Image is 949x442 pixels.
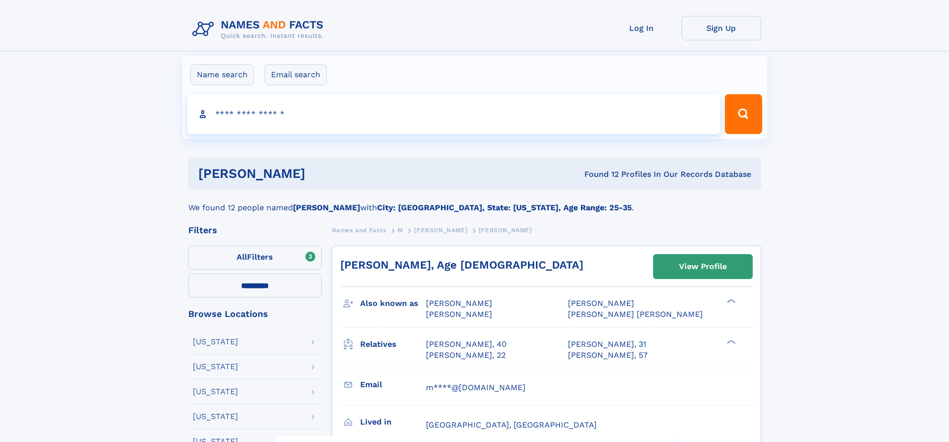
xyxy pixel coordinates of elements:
a: [PERSON_NAME], Age [DEMOGRAPHIC_DATA] [340,259,583,271]
a: M [398,224,403,236]
h3: Relatives [360,336,426,353]
div: We found 12 people named with . [188,190,761,214]
span: All [237,252,247,262]
div: ❯ [724,338,736,345]
h1: [PERSON_NAME] [198,167,445,180]
a: [PERSON_NAME], 57 [568,350,648,361]
span: [PERSON_NAME] [414,227,467,234]
span: [PERSON_NAME] [PERSON_NAME] [568,309,703,319]
a: [PERSON_NAME], 31 [568,339,646,350]
a: [PERSON_NAME], 22 [426,350,506,361]
label: Email search [265,64,327,85]
span: [PERSON_NAME] [426,309,492,319]
span: [GEOGRAPHIC_DATA], [GEOGRAPHIC_DATA] [426,420,597,430]
img: Logo Names and Facts [188,16,332,43]
div: ❯ [724,298,736,304]
label: Filters [188,246,322,270]
label: Name search [190,64,254,85]
h3: Email [360,376,426,393]
h3: Also known as [360,295,426,312]
div: [US_STATE] [193,363,238,371]
a: [PERSON_NAME], 40 [426,339,507,350]
a: Log In [602,16,681,40]
span: [PERSON_NAME] [568,298,634,308]
b: [PERSON_NAME] [293,203,360,212]
div: Found 12 Profiles In Our Records Database [445,169,751,180]
b: City: [GEOGRAPHIC_DATA], State: [US_STATE], Age Range: 25-35 [377,203,632,212]
div: View Profile [679,255,727,278]
a: View Profile [654,255,752,279]
a: [PERSON_NAME] [414,224,467,236]
span: M [398,227,403,234]
h3: Lived in [360,414,426,431]
a: Names and Facts [332,224,387,236]
a: Sign Up [681,16,761,40]
span: [PERSON_NAME] [479,227,532,234]
div: [US_STATE] [193,413,238,421]
div: [US_STATE] [193,338,238,346]
div: Browse Locations [188,309,322,318]
input: search input [187,94,721,134]
span: [PERSON_NAME] [426,298,492,308]
div: [US_STATE] [193,388,238,396]
button: Search Button [725,94,762,134]
div: Filters [188,226,322,235]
